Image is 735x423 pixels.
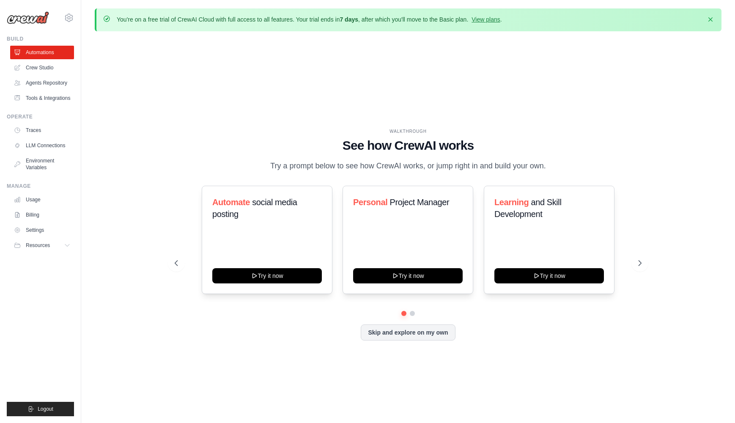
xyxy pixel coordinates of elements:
[10,124,74,137] a: Traces
[212,198,250,207] span: Automate
[10,208,74,222] a: Billing
[10,76,74,90] a: Agents Repository
[361,324,455,341] button: Skip and explore on my own
[10,91,74,105] a: Tools & Integrations
[494,198,529,207] span: Learning
[7,183,74,190] div: Manage
[390,198,450,207] span: Project Manager
[7,113,74,120] div: Operate
[10,193,74,206] a: Usage
[10,61,74,74] a: Crew Studio
[7,402,74,416] button: Logout
[7,11,49,24] img: Logo
[117,15,502,24] p: You're on a free trial of CrewAI Cloud with full access to all features. Your trial ends in , aft...
[353,268,463,283] button: Try it now
[472,16,500,23] a: View plans
[175,138,642,153] h1: See how CrewAI works
[10,139,74,152] a: LLM Connections
[693,382,735,423] iframe: Chat Widget
[212,198,297,219] span: social media posting
[340,16,358,23] strong: 7 days
[10,239,74,252] button: Resources
[10,154,74,174] a: Environment Variables
[212,268,322,283] button: Try it now
[10,223,74,237] a: Settings
[7,36,74,42] div: Build
[175,128,642,135] div: WALKTHROUGH
[353,198,387,207] span: Personal
[10,46,74,59] a: Automations
[266,160,550,172] p: Try a prompt below to see how CrewAI works, or jump right in and build your own.
[38,406,53,412] span: Logout
[494,198,561,219] span: and Skill Development
[494,268,604,283] button: Try it now
[26,242,50,249] span: Resources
